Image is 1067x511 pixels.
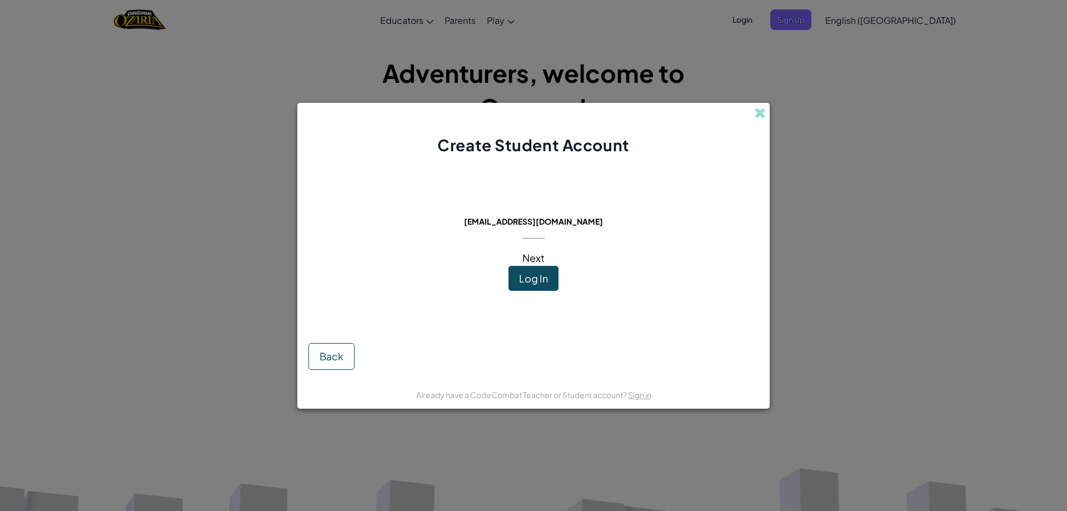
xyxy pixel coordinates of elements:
[437,135,629,155] span: Create Student Account
[508,266,559,291] button: Log In
[464,216,603,226] span: [EMAIL_ADDRESS][DOMAIN_NAME]
[308,343,355,370] button: Back
[416,390,628,400] span: Already have a CodeCombat Teacher or Student account?
[519,272,548,285] span: Log In
[628,390,651,400] a: Sign in
[320,350,343,363] span: Back
[455,201,612,214] span: This email is already in use:
[522,251,545,264] span: Next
